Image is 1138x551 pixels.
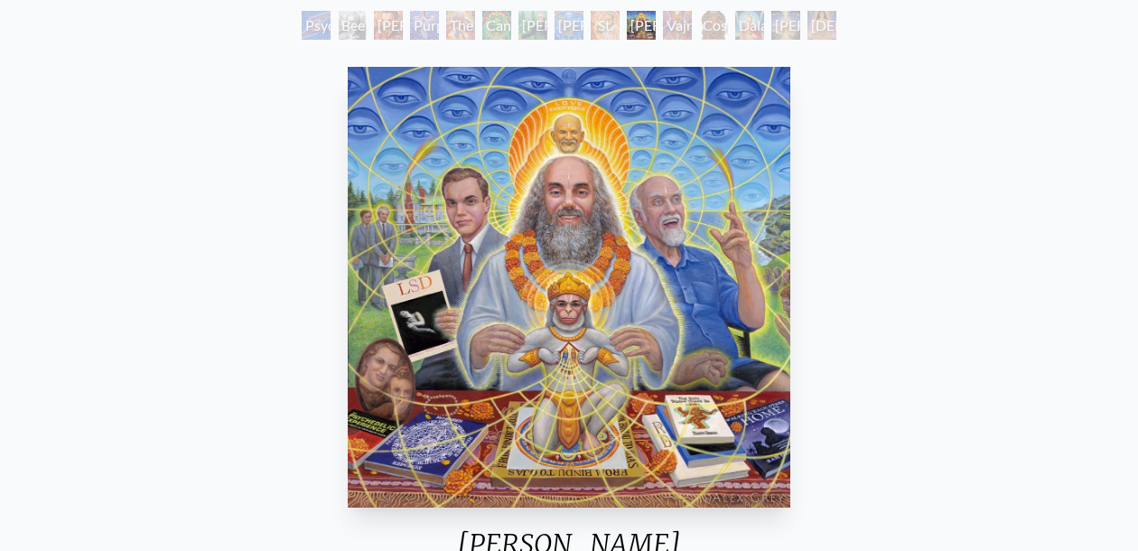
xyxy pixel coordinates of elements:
div: [PERSON_NAME] [627,11,656,40]
div: Cannabacchus [482,11,511,40]
div: Psychedelic Healing [302,11,331,40]
div: [PERSON_NAME] M.D., Cartographer of Consciousness [374,11,403,40]
div: Vajra Guru [663,11,692,40]
div: Cosmic [DEMOGRAPHIC_DATA] [699,11,728,40]
div: Purple [DEMOGRAPHIC_DATA] [410,11,439,40]
div: [PERSON_NAME] & the New Eleusis [555,11,583,40]
div: [DEMOGRAPHIC_DATA] [807,11,836,40]
div: [PERSON_NAME] [771,11,800,40]
img: Ram-Dass_2018_Alex-Grey.jpg [348,67,789,508]
div: The Shulgins and their Alchemical Angels [446,11,475,40]
div: [PERSON_NAME][US_STATE] - Hemp Farmer [518,11,547,40]
div: Beethoven [338,11,367,40]
div: Dalai Lama [735,11,764,40]
div: St. [PERSON_NAME] & The LSD Revelation Revolution [591,11,620,40]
